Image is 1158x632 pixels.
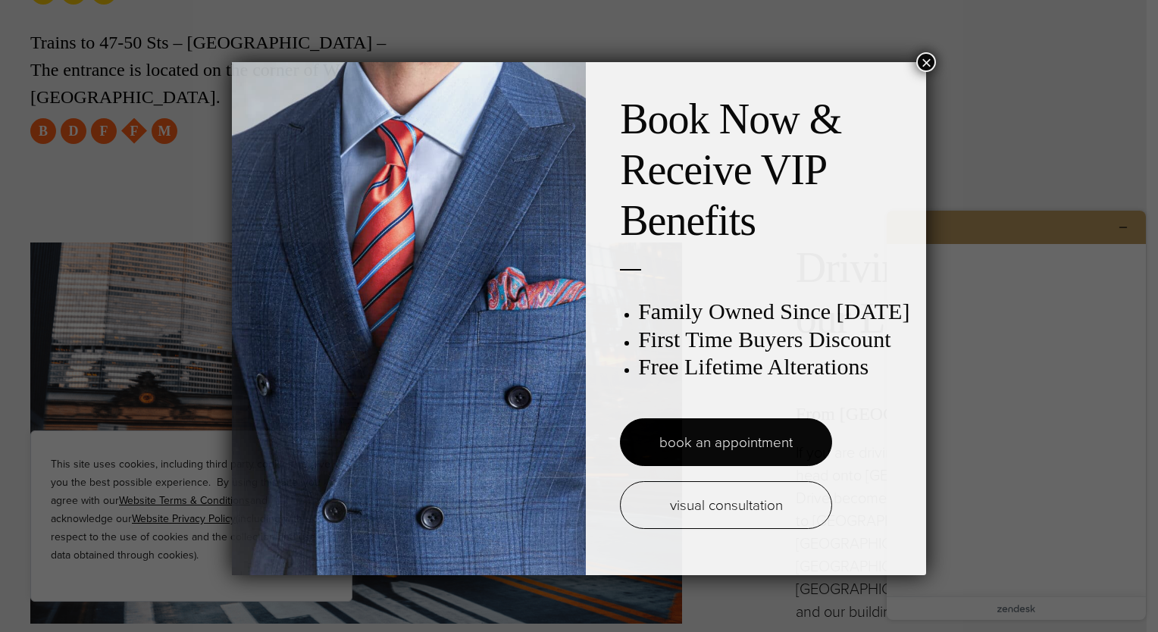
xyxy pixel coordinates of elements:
[620,481,832,529] a: visual consultation
[638,353,911,380] h3: Free Lifetime Alterations
[33,11,64,24] span: Chat
[620,418,832,466] a: book an appointment
[916,52,936,72] button: Close
[638,298,911,325] h3: Family Owned Since [DATE]
[236,18,261,39] button: Minimize widget
[638,326,911,353] h3: First Time Buyers Discount
[620,94,911,247] h2: Book Now & Receive VIP Benefits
